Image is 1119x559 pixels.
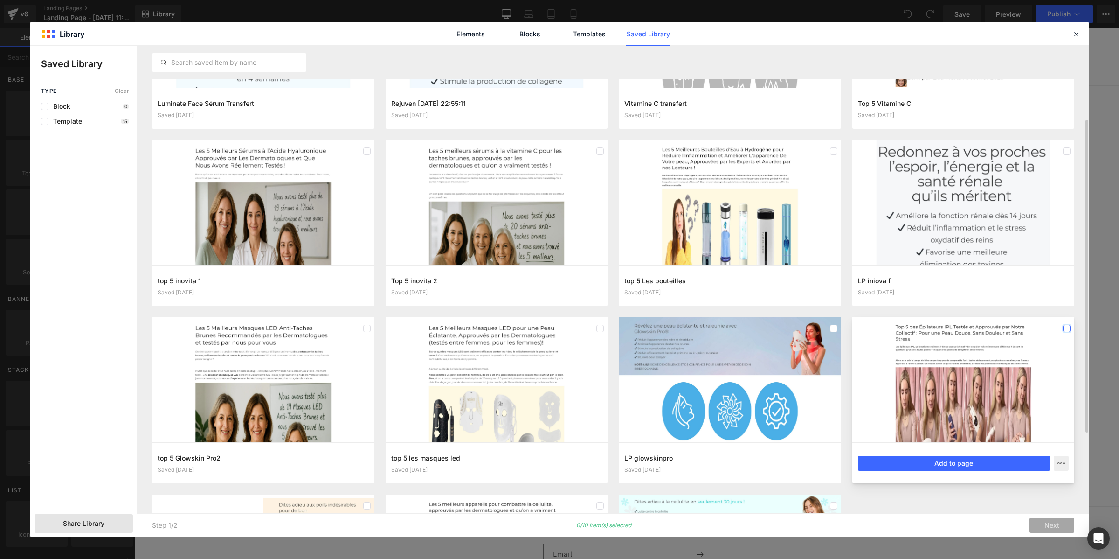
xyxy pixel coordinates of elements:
p: Start building your page [228,126,757,138]
button: Subscribe [555,516,576,538]
h3: LP iniova f [858,276,1069,286]
span: Catalog [310,34,333,42]
span: Tessa [236,30,263,45]
a: Saved Library [626,22,670,46]
a: Contact [339,28,374,48]
button: Add to page [858,456,1050,471]
div: Open Intercom Messenger [1087,527,1110,550]
h3: top 5 Les bouteilles [624,276,836,286]
p: 15 [121,119,129,124]
h2: Subscribe to our emails [236,496,749,506]
button: Next [1029,518,1074,533]
div: Saved [DATE] [158,112,369,119]
a: Explore Template [450,240,534,259]
a: Blocks [508,22,552,46]
div: Saved [DATE] [158,467,369,473]
div: Saved [DATE] [858,112,1069,119]
span: Welcome to our store [461,4,523,12]
div: Saved [DATE] [391,112,602,119]
h3: top 5 les masques led [391,453,602,463]
div: Saved [DATE] [391,467,602,473]
a: Catalog [304,28,339,48]
div: Saved [DATE] [391,289,602,296]
a: Tessa [232,29,266,47]
div: Saved [DATE] [858,289,1069,296]
h3: Rejuven [DATE] 22:55:11 [391,98,602,108]
input: Search saved item by name [152,57,306,68]
h3: top 5 Glowskin Pro2 [158,453,369,463]
p: 0 [123,104,129,109]
h3: Vitamine C transfert [624,98,836,108]
p: Saved Library [41,57,137,71]
span: Block [48,103,70,110]
h3: Luminate Face Sérum Transfert [158,98,369,108]
input: Email [409,516,576,537]
div: Saved [DATE] [624,467,836,473]
span: Share Library [63,519,104,528]
div: Saved [DATE] [158,289,369,296]
h3: LP glowskinpro [624,453,836,463]
span: Clear [115,88,129,94]
p: Step 1/2 [152,521,178,529]
a: Elements [449,22,493,46]
p: 0/10 item(s) selected [576,522,631,529]
div: Saved [DATE] [624,112,836,119]
h3: Top 5 inovita 2 [391,276,602,286]
p: or Drag & Drop elements from left sidebar [228,266,757,273]
a: Home [276,28,304,48]
h3: Top 5 Vitamine C [858,98,1069,108]
h3: top 5 inovita 1 [158,276,369,286]
span: Contact [345,34,369,42]
div: Saved [DATE] [624,289,836,296]
span: Template [48,118,82,125]
span: Type [41,88,57,94]
span: Home [281,34,299,42]
summary: Search [689,28,710,48]
a: Templates [567,22,611,46]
